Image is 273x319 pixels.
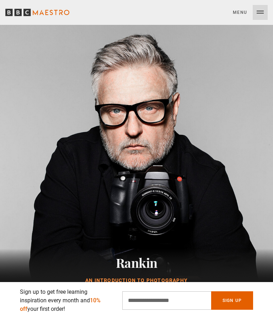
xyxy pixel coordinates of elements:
svg: BBC Maestro [5,7,69,18]
h1: An Introduction to Photography [28,277,245,284]
p: Sign up to get free learning inspiration every month and your first order! [20,288,114,313]
button: Sign Up [211,291,253,310]
button: Toggle navigation [233,5,268,20]
h2: Rankin [28,254,245,271]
